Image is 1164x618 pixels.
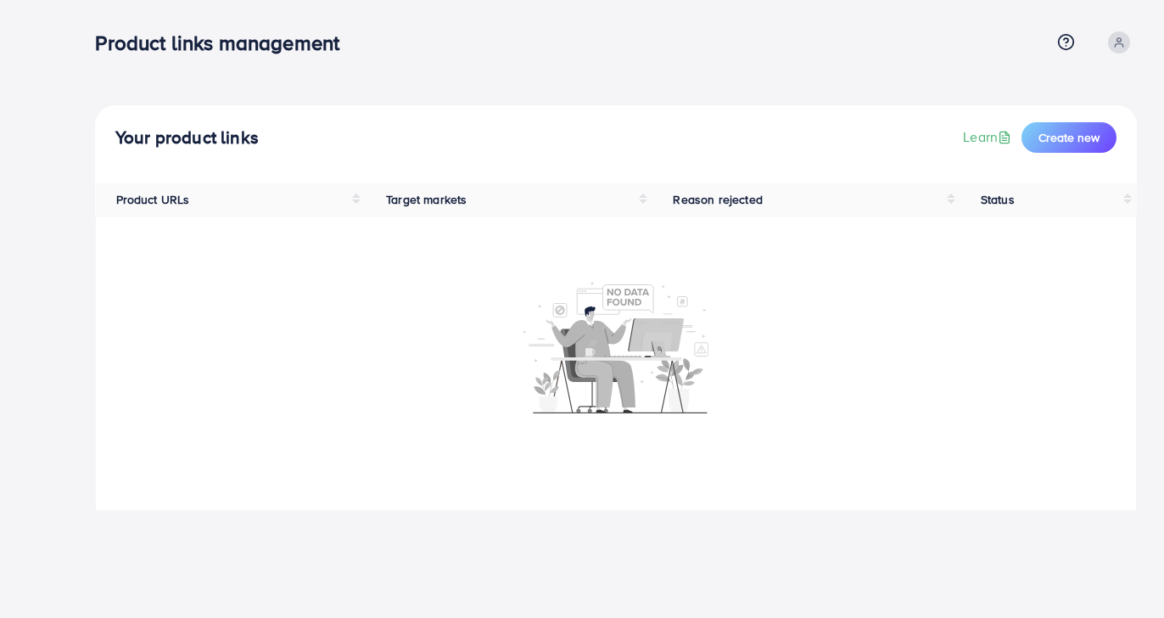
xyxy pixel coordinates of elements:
span: Target markets [386,191,467,208]
span: Create new [1038,129,1100,146]
span: Reason rejected [673,191,762,208]
h4: Your product links [115,127,259,149]
img: No account [523,280,708,413]
h3: Product links management [95,31,353,55]
button: Create new [1021,122,1116,153]
span: Product URLs [116,191,190,208]
a: Learn [963,127,1015,147]
span: Status [981,191,1015,208]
